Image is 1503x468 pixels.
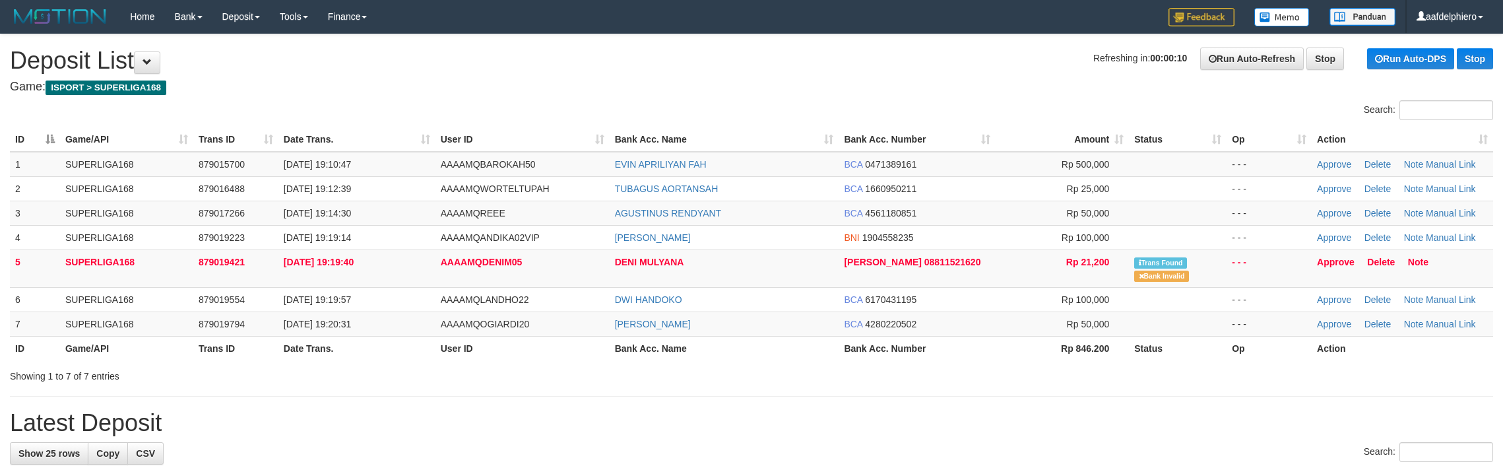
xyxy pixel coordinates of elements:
[1317,208,1351,218] a: Approve
[18,448,80,459] span: Show 25 rows
[844,232,859,243] span: BNI
[441,159,536,170] span: AAAAMQBAROKAH50
[127,442,164,465] a: CSV
[284,184,351,194] span: [DATE] 19:12:39
[60,312,193,336] td: SUPERLIGA168
[1404,319,1424,329] a: Note
[441,208,505,218] span: AAAAMQREEE
[1168,8,1234,26] img: Feedback.jpg
[1062,159,1109,170] span: Rp 500,000
[615,257,684,267] a: DENI MULYANA
[199,257,245,267] span: 879019421
[844,294,862,305] span: BCA
[1404,294,1424,305] a: Note
[88,442,128,465] a: Copy
[199,319,245,329] span: 879019794
[193,336,278,360] th: Trans ID
[996,127,1129,152] th: Amount: activate to sort column ascending
[1093,53,1187,63] span: Refreshing in:
[1364,159,1391,170] a: Delete
[844,257,921,267] span: [PERSON_NAME]
[1317,159,1351,170] a: Approve
[996,336,1129,360] th: Rp 846.200
[1404,159,1424,170] a: Note
[1227,225,1312,250] td: - - -
[615,208,722,218] a: AGUSTINUS RENDYANT
[10,336,60,360] th: ID
[1329,8,1395,26] img: panduan.png
[1150,53,1187,63] strong: 00:00:10
[96,448,119,459] span: Copy
[1426,319,1476,329] a: Manual Link
[1426,159,1476,170] a: Manual Link
[1426,208,1476,218] a: Manual Link
[435,127,610,152] th: User ID: activate to sort column ascending
[1426,232,1476,243] a: Manual Link
[1404,208,1424,218] a: Note
[1364,442,1493,462] label: Search:
[10,250,60,287] td: 5
[1129,127,1227,152] th: Status: activate to sort column ascending
[10,410,1493,436] h1: Latest Deposit
[865,184,916,194] span: Copy 1660950211 to clipboard
[10,442,88,465] a: Show 25 rows
[615,159,707,170] a: EVIN APRILIYAN FAH
[844,184,862,194] span: BCA
[1227,336,1312,360] th: Op
[441,294,529,305] span: AAAAMQLANDHO22
[1062,232,1109,243] span: Rp 100,000
[1134,271,1188,282] span: Bank is not match
[10,201,60,225] td: 3
[60,287,193,312] td: SUPERLIGA168
[10,287,60,312] td: 6
[10,81,1493,94] h4: Game:
[60,127,193,152] th: Game/API: activate to sort column ascending
[199,294,245,305] span: 879019554
[1200,48,1304,70] a: Run Auto-Refresh
[1364,232,1391,243] a: Delete
[862,232,914,243] span: Copy 1904558235 to clipboard
[278,336,435,360] th: Date Trans.
[199,208,245,218] span: 879017266
[10,176,60,201] td: 2
[199,159,245,170] span: 879015700
[60,225,193,250] td: SUPERLIGA168
[610,127,839,152] th: Bank Acc. Name: activate to sort column ascending
[1399,100,1493,120] input: Search:
[1062,294,1109,305] span: Rp 100,000
[46,81,166,95] span: ISPORT > SUPERLIGA168
[924,257,981,267] span: Copy 08811521620 to clipboard
[1367,48,1454,69] a: Run Auto-DPS
[865,208,916,218] span: Copy 4561180851 to clipboard
[60,250,193,287] td: SUPERLIGA168
[60,152,193,177] td: SUPERLIGA168
[1227,127,1312,152] th: Op: activate to sort column ascending
[284,257,354,267] span: [DATE] 19:19:40
[1227,201,1312,225] td: - - -
[199,184,245,194] span: 879016488
[1317,319,1351,329] a: Approve
[60,176,193,201] td: SUPERLIGA168
[844,319,862,329] span: BCA
[10,152,60,177] td: 1
[1306,48,1344,70] a: Stop
[1227,176,1312,201] td: - - -
[1227,250,1312,287] td: - - -
[1317,232,1351,243] a: Approve
[844,159,862,170] span: BCA
[10,7,110,26] img: MOTION_logo.png
[441,184,550,194] span: AAAAMQWORTELTUPAH
[1426,294,1476,305] a: Manual Link
[1312,336,1493,360] th: Action
[1227,152,1312,177] td: - - -
[610,336,839,360] th: Bank Acc. Name
[1134,257,1187,269] span: Similar transaction found
[10,127,60,152] th: ID: activate to sort column descending
[615,232,691,243] a: [PERSON_NAME]
[1317,184,1351,194] a: Approve
[1129,336,1227,360] th: Status
[60,201,193,225] td: SUPERLIGA168
[839,127,996,152] th: Bank Acc. Number: activate to sort column ascending
[284,319,351,329] span: [DATE] 19:20:31
[10,48,1493,74] h1: Deposit List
